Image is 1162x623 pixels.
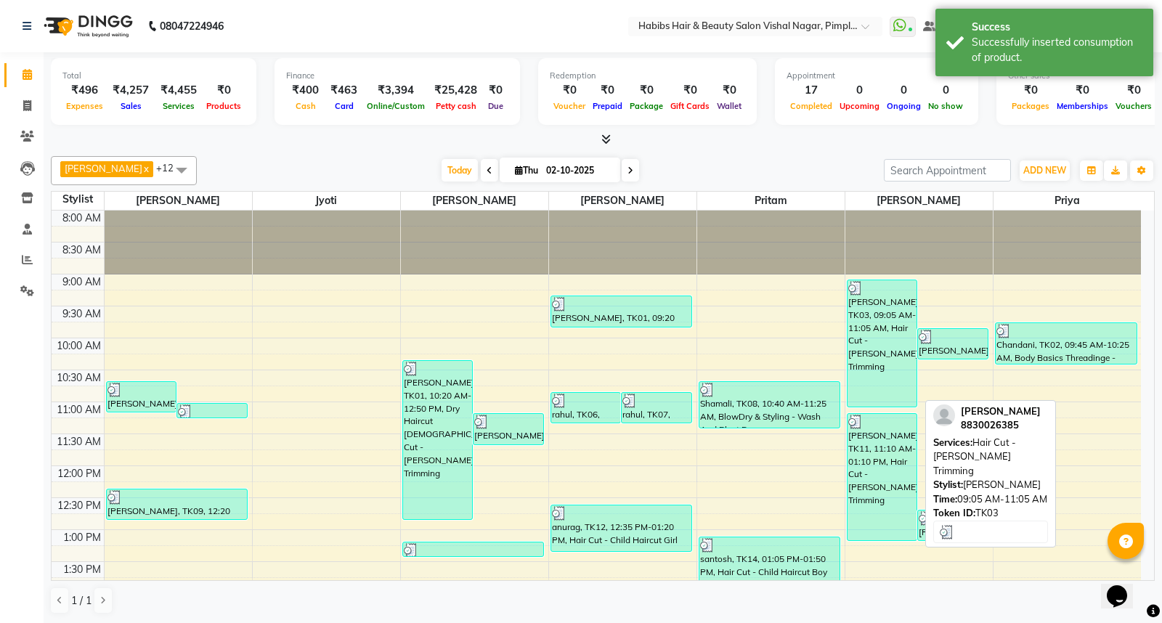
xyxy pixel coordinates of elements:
[713,101,745,111] span: Wallet
[551,505,692,551] div: anurag, TK12, 12:35 PM-01:20 PM, Hair Cut - Child Haircut Girl
[550,82,589,99] div: ₹0
[787,82,836,99] div: 17
[933,478,1048,492] div: [PERSON_NAME]
[403,361,473,519] div: [PERSON_NAME], TK01, 10:20 AM-12:50 PM, Dry Haircut [DEMOGRAPHIC_DATA],Hair Cut - [PERSON_NAME] T...
[401,192,548,210] span: [PERSON_NAME]
[933,506,1048,521] div: TK03
[62,101,107,111] span: Expenses
[626,82,667,99] div: ₹0
[155,82,203,99] div: ₹4,455
[60,562,104,577] div: 1:30 PM
[542,160,614,182] input: 2025-10-02
[62,70,245,82] div: Total
[160,6,224,46] b: 08047224946
[62,82,107,99] div: ₹496
[883,82,925,99] div: 0
[883,101,925,111] span: Ongoing
[713,82,745,99] div: ₹0
[667,82,713,99] div: ₹0
[551,296,692,327] div: [PERSON_NAME], TK01, 09:20 AM-09:50 AM, Dry Haircut [DEMOGRAPHIC_DATA]
[848,280,917,407] div: [PERSON_NAME], TK03, 09:05 AM-11:05 AM, Hair Cut - [PERSON_NAME] Trimming
[996,323,1137,364] div: Chandani, TK02, 09:45 AM-10:25 AM, Body Basics Threadinge - Eyebrows,Rica Waxing - Upper Lip,Body...
[142,163,149,174] a: x
[203,101,245,111] span: Products
[292,101,320,111] span: Cash
[549,192,696,210] span: [PERSON_NAME]
[836,101,883,111] span: Upcoming
[60,274,104,290] div: 9:00 AM
[845,192,993,210] span: [PERSON_NAME]
[107,82,155,99] div: ₹4,257
[1053,82,1112,99] div: ₹0
[589,82,626,99] div: ₹0
[550,70,745,82] div: Redemption
[1112,82,1155,99] div: ₹0
[60,306,104,322] div: 9:30 AM
[65,163,142,174] span: [PERSON_NAME]
[156,162,184,174] span: +12
[1008,101,1053,111] span: Packages
[848,414,917,540] div: [PERSON_NAME], TK11, 11:10 AM-01:10 PM, Hair Cut - [PERSON_NAME] Trimming
[961,418,1041,433] div: 8830026385
[667,101,713,111] span: Gift Cards
[925,101,967,111] span: No show
[403,542,544,556] div: [PERSON_NAME], TK13, 01:10 PM-01:25 PM, haircut and wash
[253,192,400,210] span: Jyoti
[787,70,967,82] div: Appointment
[107,489,248,519] div: [PERSON_NAME], TK09, 12:20 PM-12:50 PM, Dry Haircut [DEMOGRAPHIC_DATA]
[203,82,245,99] div: ₹0
[54,338,104,354] div: 10:00 AM
[117,101,145,111] span: Sales
[1053,101,1112,111] span: Memberships
[699,537,840,583] div: santosh, TK14, 01:05 PM-01:50 PM, Hair Cut - Child Haircut Boy
[589,101,626,111] span: Prepaid
[884,159,1011,182] input: Search Appointment
[54,434,104,449] div: 11:30 AM
[54,498,104,513] div: 12:30 PM
[622,393,691,423] div: rahul, TK07, 10:50 AM-11:20 AM, [PERSON_NAME] Trimming
[432,101,480,111] span: Petty cash
[1112,101,1155,111] span: Vouchers
[933,493,957,505] span: Time:
[933,492,1048,507] div: 09:05 AM-11:05 AM
[787,101,836,111] span: Completed
[54,370,104,386] div: 10:30 AM
[933,404,955,426] img: profile
[37,6,137,46] img: logo
[972,20,1142,35] div: Success
[1020,160,1070,181] button: ADD NEW
[325,82,363,99] div: ₹463
[363,101,428,111] span: Online/Custom
[918,510,988,540] div: [PERSON_NAME], TK10, 12:40 PM-01:10 PM, Dry Haircut [DEMOGRAPHIC_DATA]
[933,479,963,490] span: Stylist:
[54,466,104,481] div: 12:00 PM
[484,101,507,111] span: Due
[54,402,104,418] div: 11:00 AM
[159,101,198,111] span: Services
[483,82,508,99] div: ₹0
[105,192,252,210] span: [PERSON_NAME]
[286,70,508,82] div: Finance
[331,101,357,111] span: Card
[60,211,104,226] div: 8:00 AM
[442,159,478,182] span: Today
[697,192,845,210] span: Pritam
[1023,165,1066,176] span: ADD NEW
[511,165,542,176] span: Thu
[52,192,104,207] div: Stylist
[699,382,840,428] div: Shamali, TK08, 10:40 AM-11:25 AM, BlowDry & Styling - Wash And Blast Dry
[933,507,975,518] span: Token ID:
[60,530,104,545] div: 1:00 PM
[60,243,104,258] div: 8:30 AM
[925,82,967,99] div: 0
[933,436,1016,476] span: Hair Cut - [PERSON_NAME] Trimming
[71,593,92,608] span: 1 / 1
[286,82,325,99] div: ₹400
[961,405,1041,417] span: [PERSON_NAME]
[474,414,543,444] div: [PERSON_NAME], TK04, 11:10 AM-11:40 AM, Dry Haircut [DEMOGRAPHIC_DATA]
[363,82,428,99] div: ₹3,394
[836,82,883,99] div: 0
[550,101,589,111] span: Voucher
[626,101,667,111] span: Package
[428,82,483,99] div: ₹25,428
